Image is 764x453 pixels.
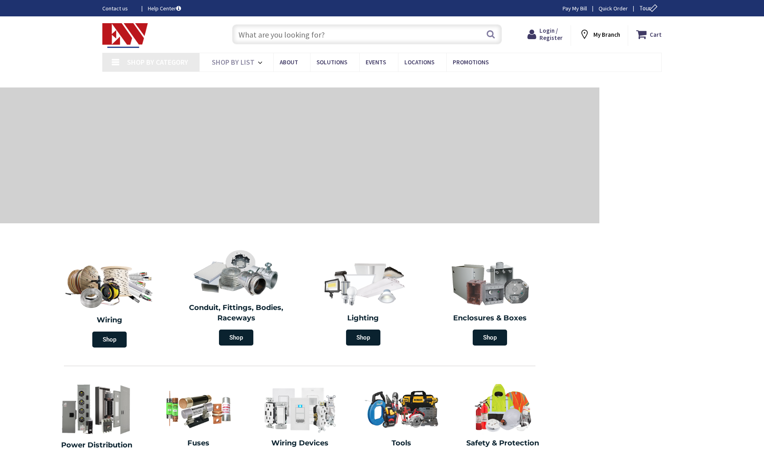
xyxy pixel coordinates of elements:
span: Shop [346,330,380,346]
h2: Wiring [50,315,169,326]
span: Shop [473,330,507,346]
span: Solutions [316,58,347,66]
h2: Safety & Protection [458,438,547,449]
a: Lighting Shop [302,256,425,350]
h2: Wiring Devices [255,438,344,449]
h2: Lighting [306,313,421,324]
a: Cart [636,27,662,42]
h2: Power Distribution [50,440,143,451]
span: Shop By Category [127,58,188,67]
a: Pay My Bill [563,4,587,12]
h2: Tools [356,438,446,449]
h2: Fuses [153,438,243,449]
img: Electrical Wholesalers, Inc. [102,23,148,48]
a: Enclosures & Boxes Shop [429,256,552,350]
a: Wiring Shop [46,256,173,352]
span: Shop By List [212,58,255,67]
span: Locations [404,58,434,66]
span: Login / Register [539,27,563,42]
span: About [280,58,298,66]
h2: Conduit, Fittings, Bodies, Raceways [179,303,294,323]
a: Help Center [148,4,181,12]
span: Shop [219,330,253,346]
span: Promotions [453,58,489,66]
strong: Cart [650,27,662,42]
input: What are you looking for? [232,24,502,44]
span: Shop [92,332,127,348]
span: Tour [639,4,660,12]
a: Contact us [102,4,135,12]
strong: My Branch [593,31,620,38]
a: Login / Register [527,27,563,42]
a: Quick Order [599,4,628,12]
div: My Branch [579,27,620,42]
h2: Enclosures & Boxes [433,313,548,324]
span: Events [366,58,386,66]
a: Conduit, Fittings, Bodies, Raceways Shop [175,245,298,350]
